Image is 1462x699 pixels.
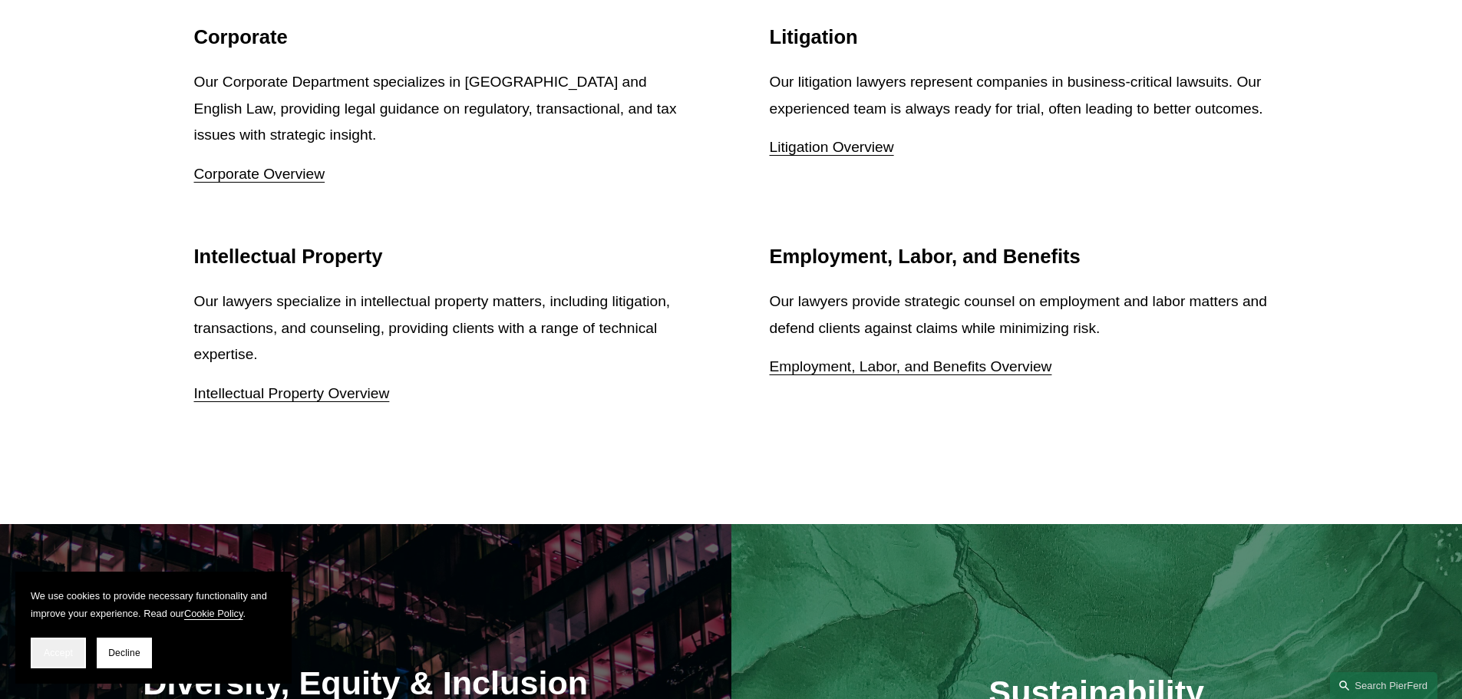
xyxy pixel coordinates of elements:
a: Corporate Overview [194,166,325,182]
p: Our Corporate Department specializes in [GEOGRAPHIC_DATA] and English Law, providing legal guidan... [194,69,693,149]
a: Cookie Policy [184,608,243,619]
section: Cookie banner [15,572,292,684]
a: Intellectual Property Overview [194,385,390,401]
button: Accept [31,638,86,668]
span: Decline [108,648,140,658]
h2: Corporate [194,25,693,49]
span: Accept [44,648,73,658]
h2: Litigation [770,25,1269,49]
h2: Intellectual Property [194,245,693,269]
h2: Employment, Labor, and Benefits [770,245,1269,269]
a: Litigation Overview [770,139,894,155]
a: Employment, Labor, and Benefits Overview [770,358,1052,374]
p: We use cookies to provide necessary functionality and improve your experience. Read our . [31,587,276,622]
p: Our litigation lawyers represent companies in business-critical lawsuits. Our experienced team is... [770,69,1269,122]
p: Our lawyers specialize in intellectual property matters, including litigation, transactions, and ... [194,289,693,368]
a: Search this site [1330,672,1437,699]
button: Decline [97,638,152,668]
p: Our lawyers provide strategic counsel on employment and labor matters and defend clients against ... [770,289,1269,341]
